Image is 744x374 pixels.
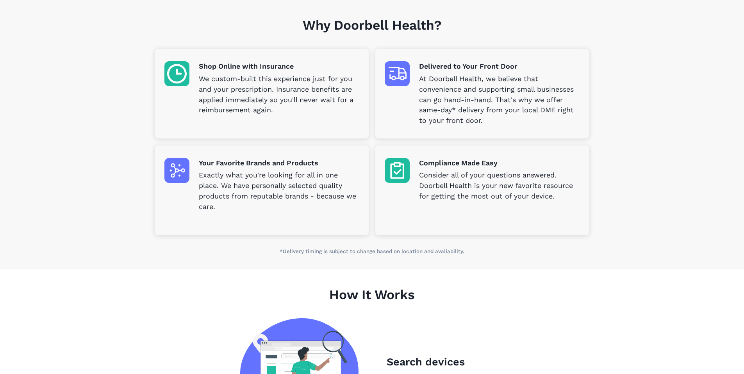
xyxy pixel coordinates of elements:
[199,158,359,168] p: Your Favorite Brands and Products
[419,74,580,126] p: At Doorbell Health, we believe that convenience and supporting small businesses can go hand-in-ha...
[385,61,410,86] img: Delivered to Your Front Door icon
[199,74,359,116] p: We custom-built this experience just for you and your prescription. Insurance benefits are applie...
[164,61,189,86] img: Shop Online with Insurance icon
[419,170,580,202] p: Consider all of your questions answered. Doorbell Health is your new favorite resource for gettin...
[419,158,580,168] p: Compliance Made Easy
[199,170,359,212] p: Exactly what you're looking for all in one place. We have personally selected quality products fr...
[385,158,410,183] img: Compliance Made Easy icon
[199,61,359,72] p: Shop Online with Insurance
[387,354,504,370] p: Search devices
[155,287,589,319] h1: How It Works
[164,158,189,183] img: Your Favorite Brands and Products icon
[155,248,589,255] p: *Delivery timing is subject to change based on location and availability.
[155,18,589,49] h1: Why Doorbell Health?
[419,61,580,72] p: Delivered to Your Front Door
